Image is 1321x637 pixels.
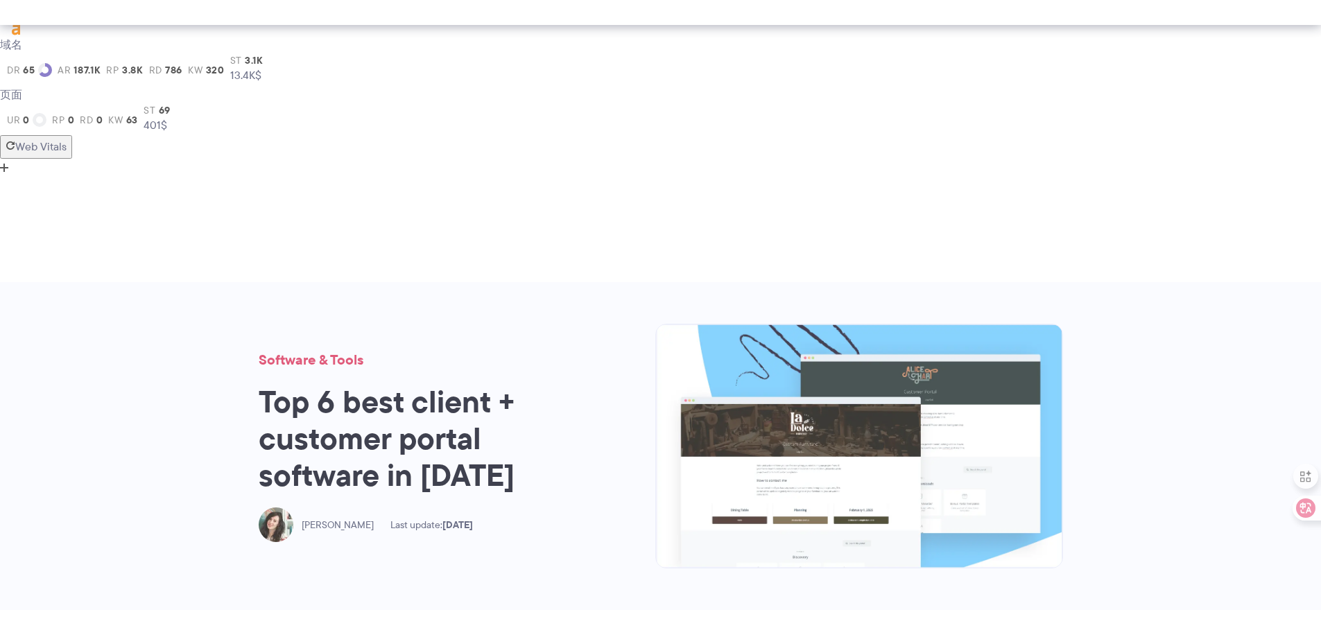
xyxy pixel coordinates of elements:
span: 187.1K [74,64,101,76]
span: 69 [159,105,171,116]
span: 65 [23,64,35,76]
span: ar [58,64,71,76]
a: ar187.1K [58,64,101,76]
span: 3.8K [122,64,144,76]
span: rp [52,114,64,125]
span: rd [80,114,93,125]
span: st [144,105,155,116]
a: rp3.8K [106,64,143,76]
span: Web Vitals [15,139,67,155]
a: rd0 [80,114,103,125]
a: kw320 [188,64,225,76]
a: Software & Tools [259,349,363,370]
span: 0 [68,114,75,125]
span: 63 [126,114,138,125]
span: 320 [206,64,225,76]
span: rd [149,64,162,76]
a: st3.1K [230,55,264,66]
span: 0 [96,114,103,125]
div: 401$ [144,116,171,135]
span: dr [7,64,20,76]
span: 786 [165,64,182,76]
span: 3.1K [245,55,264,66]
a: dr65 [7,63,52,77]
span: kw [108,114,123,125]
span: 0 [23,114,30,125]
div: 13.4K$ [230,66,264,85]
a: rp0 [52,114,74,125]
span: rp [106,64,119,76]
a: kw63 [108,114,138,125]
h1: Top 6 best client + customer portal software in [DATE] [259,384,592,494]
a: rd786 [149,64,183,76]
span: st [230,55,242,66]
span: [PERSON_NAME] [302,519,374,531]
a: st69 [144,105,171,116]
time: [DATE] [442,517,473,532]
span: kw [188,64,202,76]
span: Last update: [390,519,473,531]
a: ur0 [7,113,46,127]
span: ur [7,114,20,125]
